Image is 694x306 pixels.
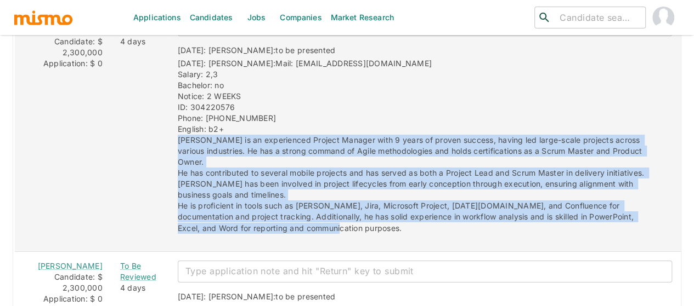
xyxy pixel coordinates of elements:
div: [DATE]: [PERSON_NAME]: [178,58,659,233]
div: 4 days [120,36,160,47]
div: [DATE]: [PERSON_NAME]: [178,45,335,58]
a: To Be Reviewed [120,261,160,282]
input: Candidate search [555,10,641,25]
div: [DATE]: [PERSON_NAME]: [178,291,335,304]
span: Mail: [EMAIL_ADDRESS][DOMAIN_NAME] Salary: 2,3 Bachelor: no Notice: 2 WEEKS ID: 304220576 Phone: ... [178,59,647,232]
span: to be presented [275,292,335,301]
div: Candidate: $ 2,300,000 [24,36,103,58]
div: Application: $ 0 [24,293,103,304]
div: 4 days [120,282,160,293]
img: Maia Reyes [652,7,674,28]
a: [PERSON_NAME] [38,261,103,270]
span: to be presented [275,45,335,55]
div: Application: $ 0 [24,58,103,69]
img: logo [13,9,74,26]
div: Candidate: $ 2,300,000 [24,272,103,293]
